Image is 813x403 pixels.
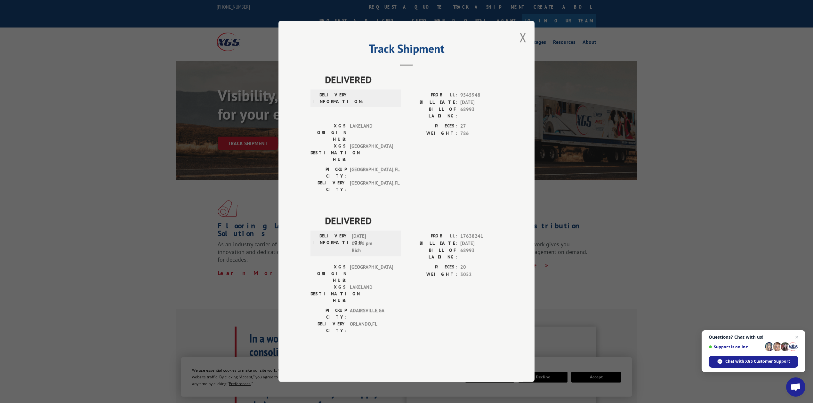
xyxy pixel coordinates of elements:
span: [GEOGRAPHIC_DATA] [350,143,393,163]
span: ORLANDO , FL [350,321,393,334]
span: Support is online [709,344,762,349]
label: PICKUP CITY: [310,166,347,180]
label: XGS DESTINATION HUB: [310,284,347,304]
span: [DATE] [460,240,503,247]
span: 20 [460,264,503,271]
label: DELIVERY INFORMATION: [312,233,349,255]
span: Chat with XGS Customer Support [725,359,790,364]
span: 17638241 [460,233,503,240]
span: [GEOGRAPHIC_DATA] , FL [350,180,393,193]
span: DELIVERED [325,214,503,228]
span: 3052 [460,271,503,278]
label: PIECES: [406,264,457,271]
span: ADAIRSVILLE , GA [350,307,393,321]
label: WEIGHT: [406,130,457,137]
label: XGS ORIGIN HUB: [310,123,347,143]
span: 27 [460,123,503,130]
label: DELIVERY INFORMATION: [312,92,349,105]
button: Close modal [519,29,527,46]
label: PROBILL: [406,233,457,240]
label: DELIVERY CITY: [310,321,347,334]
span: Close chat [793,333,801,341]
h2: Track Shipment [310,44,503,56]
label: PROBILL: [406,92,457,99]
label: XGS DESTINATION HUB: [310,143,347,163]
label: XGS ORIGIN HUB: [310,264,347,284]
label: BILL DATE: [406,240,457,247]
label: DELIVERY CITY: [310,180,347,193]
span: [DATE] 02:31 pm Rich [352,233,395,255]
label: WEIGHT: [406,271,457,278]
span: 68993 [460,106,503,120]
label: BILL DATE: [406,99,457,106]
span: 9545948 [460,92,503,99]
span: [GEOGRAPHIC_DATA] , FL [350,166,393,180]
span: LAKELAND [350,123,393,143]
span: 68993 [460,247,503,261]
span: 786 [460,130,503,137]
span: [GEOGRAPHIC_DATA] [350,264,393,284]
div: Chat with XGS Customer Support [709,356,798,368]
label: BILL OF LADING: [406,106,457,120]
label: PIECES: [406,123,457,130]
label: PICKUP CITY: [310,307,347,321]
label: BILL OF LADING: [406,247,457,261]
span: DELIVERED [325,73,503,87]
span: LAKELAND [350,284,393,304]
span: [DATE] [460,99,503,106]
span: Questions? Chat with us! [709,335,798,340]
div: Open chat [786,377,805,397]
